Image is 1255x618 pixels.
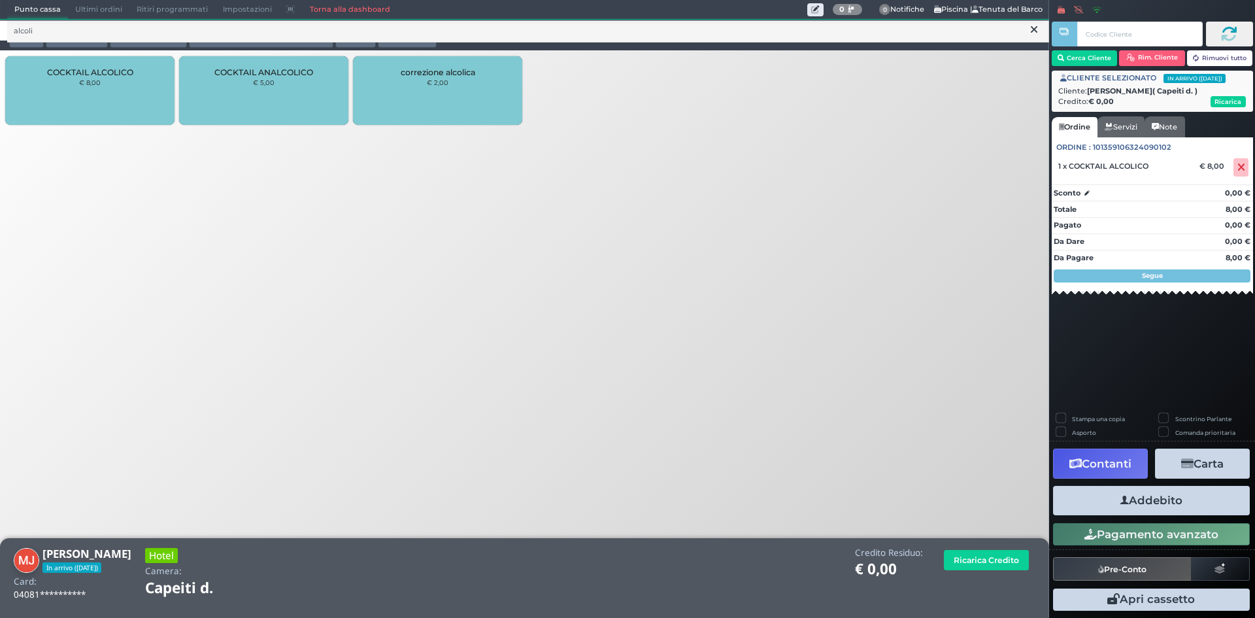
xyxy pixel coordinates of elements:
strong: 8,00 € [1226,205,1250,214]
strong: 8,00 € [1226,253,1250,262]
div: Cliente: [1058,86,1246,97]
strong: Da Pagare [1054,253,1094,262]
h4: Credito Residuo: [855,548,923,558]
strong: Pagato [1054,220,1081,230]
label: Asporto [1072,428,1096,437]
b: [PERSON_NAME] [1087,86,1197,95]
img: melanie jane [14,548,39,574]
button: Contanti [1053,449,1148,478]
a: Torna alla dashboard [302,1,397,19]
span: COCKTAIL ALCOLICO [47,67,133,77]
strong: 0,00 € [1225,237,1250,246]
button: Rim. Cliente [1119,50,1185,66]
button: Carta [1155,449,1250,478]
span: In arrivo ([DATE]) [42,562,101,573]
label: Scontrino Parlante [1175,415,1231,423]
h4: Card: [14,577,37,587]
h4: Camera: [145,566,182,576]
span: correzione alcolica [401,67,475,77]
span: 1 x COCKTAIL ALCOLICO [1058,162,1148,171]
button: Addebito [1053,486,1250,515]
strong: Totale [1054,205,1077,214]
span: 101359106324090102 [1093,142,1171,153]
small: € 5,00 [253,78,275,86]
span: 0 [879,4,891,16]
label: Stampa una copia [1072,415,1125,423]
b: [PERSON_NAME] [42,546,131,561]
div: € 8,00 [1197,162,1231,171]
span: In arrivo ([DATE]) [1163,74,1226,83]
a: Servizi [1097,116,1145,137]
span: CLIENTE SELEZIONATO [1060,73,1226,84]
strong: € 0,00 [1088,97,1114,106]
h1: Capeiti d. [145,580,250,596]
button: Ricarica [1211,96,1246,107]
strong: Da Dare [1054,237,1084,246]
button: Ricarica Credito [944,550,1029,570]
a: Ordine [1052,117,1097,138]
input: Ricerca articolo [7,20,1049,43]
h1: € 0,00 [855,561,923,577]
strong: Sconto [1054,188,1080,199]
span: COCKTAIL ANALCOLICO [214,67,313,77]
button: Cerca Cliente [1052,50,1118,66]
h3: Hotel [145,548,178,563]
button: Apri cassetto [1053,589,1250,611]
span: Ritiri programmati [129,1,215,19]
a: Note [1145,116,1184,137]
strong: 0,00 € [1225,220,1250,230]
span: ( Capeiti d. ) [1152,86,1197,97]
button: Pre-Conto [1053,557,1192,581]
span: Ordine : [1056,142,1091,153]
span: Ultimi ordini [68,1,129,19]
strong: 0,00 € [1225,188,1250,197]
div: Credito: [1058,96,1246,107]
small: € 8,00 [79,78,101,86]
span: Impostazioni [216,1,279,19]
b: 0 [839,5,845,14]
button: Pagamento avanzato [1053,523,1250,545]
span: Punto cassa [7,1,68,19]
small: € 2,00 [427,78,448,86]
input: Codice Cliente [1077,22,1202,46]
strong: Segue [1142,271,1163,280]
label: Comanda prioritaria [1175,428,1235,437]
button: Rimuovi tutto [1187,50,1253,66]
